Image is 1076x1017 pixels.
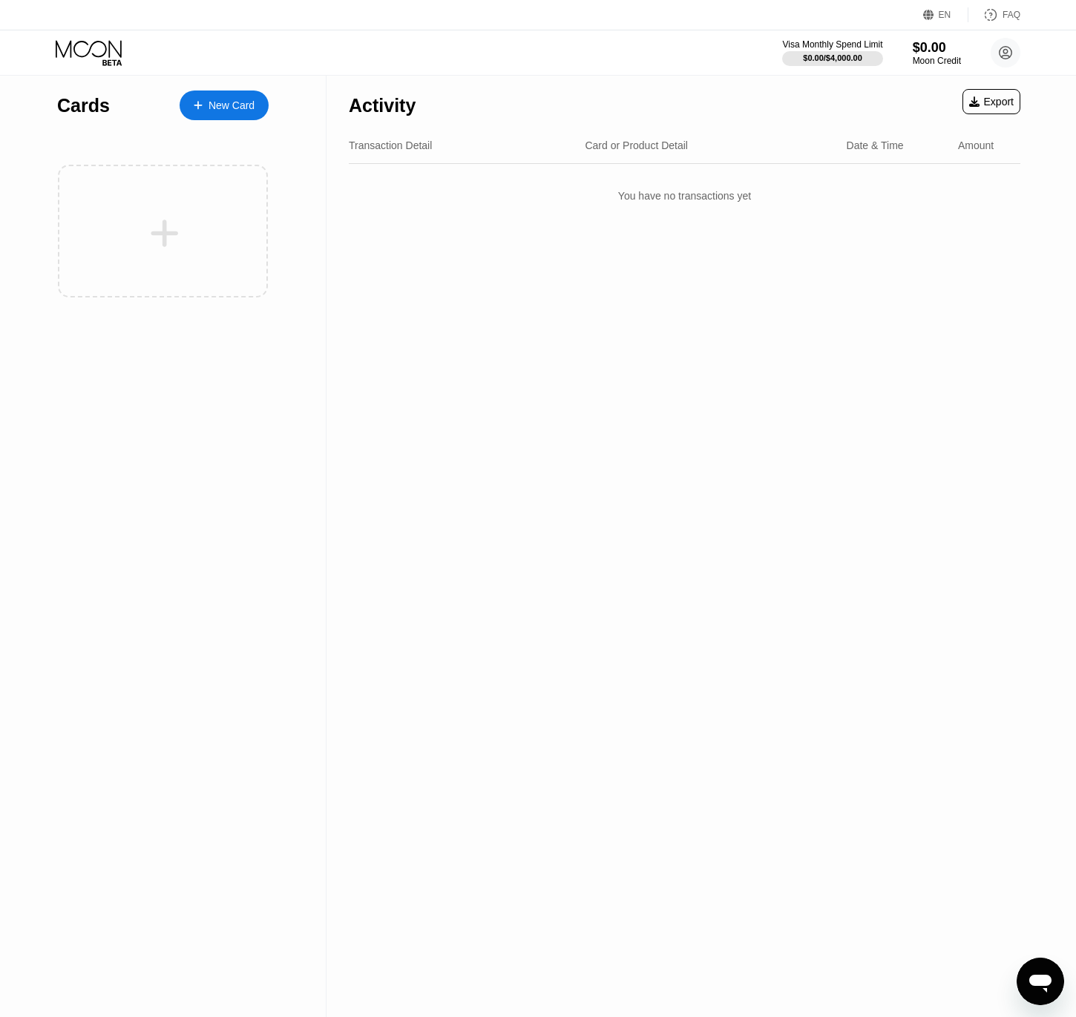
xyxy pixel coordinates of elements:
div: Transaction Detail [349,139,432,151]
div: Export [962,89,1020,114]
div: FAQ [1003,10,1020,20]
div: Date & Time [847,139,904,151]
div: EN [923,7,968,22]
div: $0.00Moon Credit [913,40,961,66]
iframe: Button to launch messaging window [1017,958,1064,1005]
div: New Card [209,99,255,112]
div: You have no transactions yet [349,175,1020,217]
div: Moon Credit [913,56,961,66]
div: EN [939,10,951,20]
div: Export [969,96,1014,108]
div: $0.00 [913,40,961,56]
div: $0.00 / $4,000.00 [803,53,862,62]
div: Card or Product Detail [585,139,688,151]
div: FAQ [968,7,1020,22]
div: Activity [349,95,416,116]
div: New Card [180,90,269,120]
div: Visa Monthly Spend Limit [782,39,882,50]
div: Visa Monthly Spend Limit$0.00/$4,000.00 [782,39,882,66]
div: Amount [958,139,994,151]
div: Cards [57,95,110,116]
